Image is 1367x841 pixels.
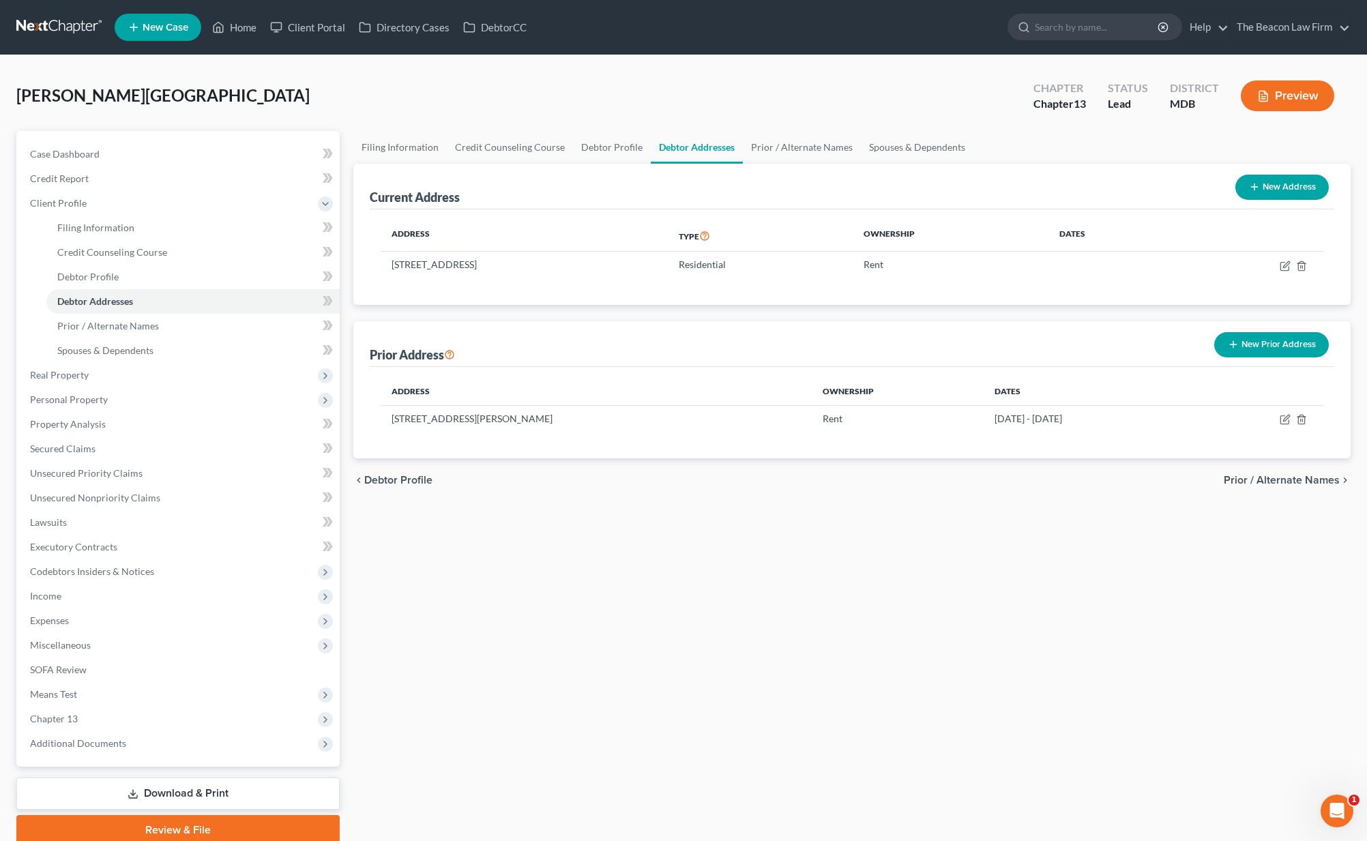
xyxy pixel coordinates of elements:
th: Address [381,378,812,405]
a: Executory Contracts [19,535,340,559]
div: Prior Address [370,346,455,363]
span: Income [30,590,61,602]
span: Lawsuits [30,516,67,528]
i: chevron_left [353,475,364,486]
span: Means Test [30,688,77,700]
span: Credit Counseling Course [57,246,167,258]
a: Debtor Profile [573,131,651,164]
span: Chapter 13 [30,713,78,724]
span: Filing Information [57,222,134,233]
td: Rent [853,252,1048,278]
button: Prior / Alternate Names chevron_right [1224,475,1351,486]
td: [STREET_ADDRESS] [381,252,668,278]
button: chevron_left Debtor Profile [353,475,432,486]
span: Codebtors Insiders & Notices [30,565,154,577]
a: Property Analysis [19,412,340,437]
span: Client Profile [30,197,87,209]
a: Download & Print [16,778,340,810]
a: Lawsuits [19,510,340,535]
a: Help [1183,15,1229,40]
span: [PERSON_NAME][GEOGRAPHIC_DATA] [16,85,310,105]
div: Chapter [1033,80,1086,96]
span: Spouses & Dependents [57,344,153,356]
a: Debtor Addresses [46,289,340,314]
span: Debtor Profile [57,271,119,282]
button: New Prior Address [1214,332,1329,357]
td: [DATE] - [DATE] [984,405,1194,431]
span: Secured Claims [30,443,95,454]
span: 13 [1074,97,1086,110]
td: Residential [668,252,853,278]
div: MDB [1170,96,1219,112]
input: Search by name... [1035,14,1160,40]
a: Spouses & Dependents [861,131,973,164]
span: New Case [143,23,188,33]
a: Filing Information [353,131,447,164]
a: Debtor Profile [46,265,340,289]
div: District [1170,80,1219,96]
span: Unsecured Priority Claims [30,467,143,479]
span: 1 [1349,795,1359,806]
div: Status [1108,80,1148,96]
div: Chapter [1033,96,1086,112]
td: Rent [812,405,984,431]
span: Additional Documents [30,737,126,749]
a: Case Dashboard [19,142,340,166]
a: Unsecured Nonpriority Claims [19,486,340,510]
a: Credit Counseling Course [46,240,340,265]
span: SOFA Review [30,664,87,675]
span: Debtor Profile [364,475,432,486]
th: Dates [984,378,1194,405]
th: Address [381,220,668,252]
span: Prior / Alternate Names [57,320,159,331]
a: DebtorCC [456,15,533,40]
a: Credit Counseling Course [447,131,573,164]
button: New Address [1235,175,1329,200]
th: Type [668,220,853,252]
a: Prior / Alternate Names [46,314,340,338]
a: Filing Information [46,216,340,240]
a: Client Portal [263,15,352,40]
a: Directory Cases [352,15,456,40]
span: Personal Property [30,394,108,405]
span: Expenses [30,615,69,626]
span: Prior / Alternate Names [1224,475,1340,486]
span: Debtor Addresses [57,295,133,307]
th: Ownership [853,220,1048,252]
span: Credit Report [30,173,89,184]
span: Real Property [30,369,89,381]
a: Home [205,15,263,40]
a: Credit Report [19,166,340,191]
td: [STREET_ADDRESS][PERSON_NAME] [381,405,812,431]
div: Current Address [370,189,460,205]
span: Case Dashboard [30,148,100,160]
span: Unsecured Nonpriority Claims [30,492,160,503]
a: Spouses & Dependents [46,338,340,363]
th: Dates [1048,220,1177,252]
i: chevron_right [1340,475,1351,486]
a: Secured Claims [19,437,340,461]
a: The Beacon Law Firm [1230,15,1350,40]
a: Prior / Alternate Names [743,131,861,164]
button: Preview [1241,80,1334,111]
a: Debtor Addresses [651,131,743,164]
th: Ownership [812,378,984,405]
div: Lead [1108,96,1148,112]
span: Property Analysis [30,418,106,430]
a: SOFA Review [19,658,340,682]
iframe: Intercom live chat [1321,795,1353,827]
span: Miscellaneous [30,639,91,651]
span: Executory Contracts [30,541,117,552]
a: Unsecured Priority Claims [19,461,340,486]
